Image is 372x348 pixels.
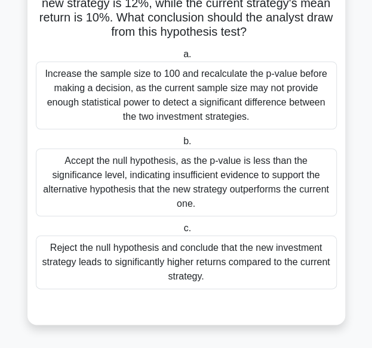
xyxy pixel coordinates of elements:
[36,148,337,216] div: Accept the null hypothesis, as the p-value is less than the significance level, indicating insuff...
[183,136,191,146] span: b.
[184,223,191,233] span: c.
[36,61,337,129] div: Increase the sample size to 100 and recalculate the p-value before making a decision, as the curr...
[183,49,191,59] span: a.
[36,235,337,289] div: Reject the null hypothesis and conclude that the new investment strategy leads to significantly h...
